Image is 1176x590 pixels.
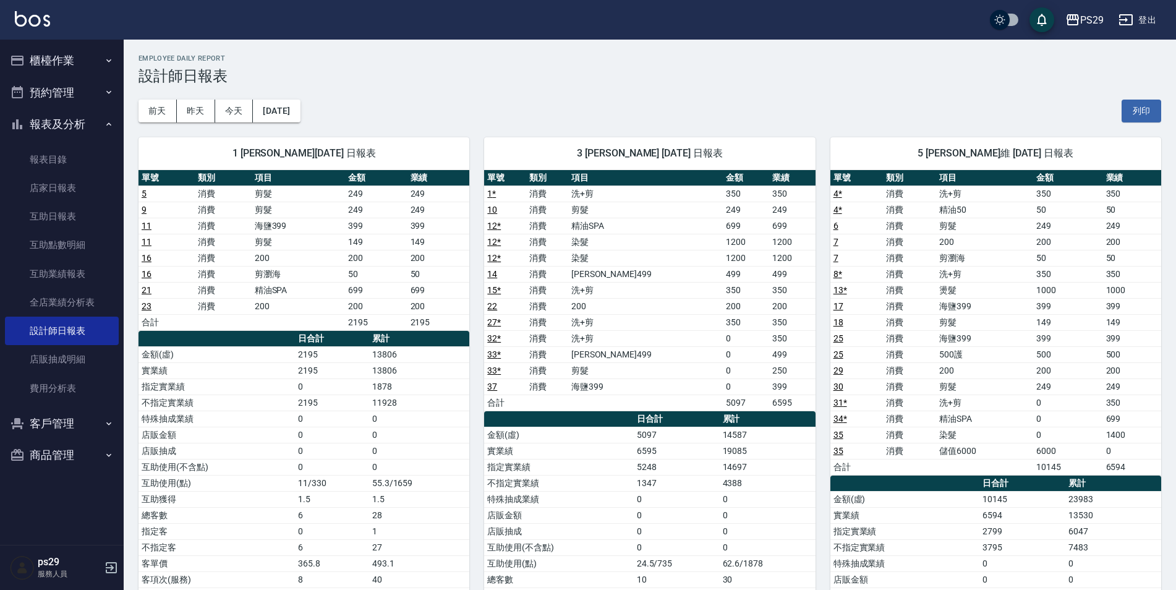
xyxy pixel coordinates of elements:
[883,298,936,314] td: 消費
[1033,298,1102,314] td: 399
[295,459,369,475] td: 0
[1103,459,1161,475] td: 6594
[138,314,195,330] td: 合計
[5,202,119,231] a: 互助日報表
[634,475,720,491] td: 1347
[345,218,407,234] td: 399
[345,314,407,330] td: 2195
[142,253,151,263] a: 16
[142,269,151,279] a: 16
[883,346,936,362] td: 消費
[845,147,1146,160] span: 5 [PERSON_NAME]維 [DATE] 日報表
[369,362,470,378] td: 13806
[1033,378,1102,395] td: 249
[1065,507,1161,523] td: 13530
[484,475,633,491] td: 不指定實業績
[5,408,119,440] button: 客戶管理
[484,491,633,507] td: 特殊抽成業績
[723,250,769,266] td: 1200
[253,100,300,122] button: [DATE]
[526,314,568,330] td: 消費
[1103,411,1161,427] td: 699
[252,202,345,218] td: 剪髮
[568,250,723,266] td: 染髮
[142,189,147,199] a: 5
[883,250,936,266] td: 消費
[769,266,816,282] td: 499
[1103,202,1161,218] td: 50
[252,298,345,314] td: 200
[883,395,936,411] td: 消費
[195,218,251,234] td: 消費
[407,218,470,234] td: 399
[936,170,1033,186] th: 項目
[833,366,843,375] a: 29
[769,234,816,250] td: 1200
[215,100,254,122] button: 今天
[723,186,769,202] td: 350
[195,282,251,298] td: 消費
[936,362,1033,378] td: 200
[5,374,119,403] a: 費用分析表
[1114,9,1161,32] button: 登出
[1033,234,1102,250] td: 200
[407,250,470,266] td: 200
[1065,476,1161,492] th: 累計
[723,170,769,186] th: 金額
[830,507,979,523] td: 實業績
[1122,100,1161,122] button: 列印
[883,186,936,202] td: 消費
[345,266,407,282] td: 50
[252,250,345,266] td: 200
[138,170,195,186] th: 單號
[369,443,470,459] td: 0
[295,491,369,507] td: 1.5
[1103,234,1161,250] td: 200
[369,411,470,427] td: 0
[295,362,369,378] td: 2195
[883,170,936,186] th: 類別
[407,170,470,186] th: 業績
[1033,411,1102,427] td: 0
[142,285,151,295] a: 21
[936,266,1033,282] td: 洗+剪
[830,170,884,186] th: 單號
[1033,282,1102,298] td: 1000
[720,507,816,523] td: 0
[883,378,936,395] td: 消費
[720,459,816,475] td: 14697
[526,346,568,362] td: 消費
[769,186,816,202] td: 350
[723,298,769,314] td: 200
[723,218,769,234] td: 699
[936,250,1033,266] td: 剪瀏海
[1033,314,1102,330] td: 149
[1103,443,1161,459] td: 0
[5,345,119,374] a: 店販抽成明細
[936,330,1033,346] td: 海鹽399
[484,427,633,443] td: 金額(虛)
[195,298,251,314] td: 消費
[195,170,251,186] th: 類別
[1103,427,1161,443] td: 1400
[487,382,497,391] a: 37
[369,395,470,411] td: 11928
[634,443,720,459] td: 6595
[38,556,101,568] h5: ps29
[568,378,723,395] td: 海鹽399
[1103,346,1161,362] td: 500
[723,362,769,378] td: 0
[936,186,1033,202] td: 洗+剪
[345,298,407,314] td: 200
[138,491,295,507] td: 互助獲得
[1033,459,1102,475] td: 10145
[526,186,568,202] td: 消費
[883,314,936,330] td: 消費
[979,476,1065,492] th: 日合計
[769,218,816,234] td: 699
[252,234,345,250] td: 剪髮
[1103,282,1161,298] td: 1000
[1033,202,1102,218] td: 50
[634,427,720,443] td: 5097
[883,362,936,378] td: 消費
